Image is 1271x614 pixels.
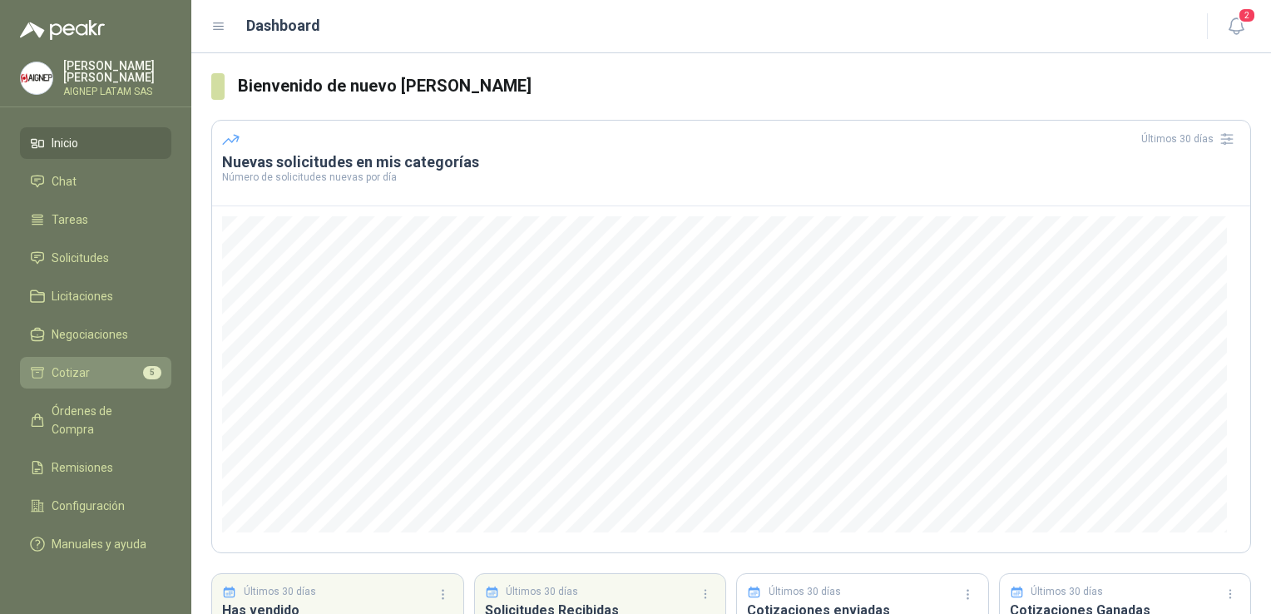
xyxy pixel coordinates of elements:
[20,395,171,445] a: Órdenes de Compra
[63,60,171,83] p: [PERSON_NAME] [PERSON_NAME]
[52,210,88,229] span: Tareas
[20,490,171,522] a: Configuración
[52,172,77,191] span: Chat
[1238,7,1256,23] span: 2
[52,458,113,477] span: Remisiones
[20,204,171,235] a: Tareas
[1031,584,1103,600] p: Últimos 30 días
[222,152,1240,172] h3: Nuevas solicitudes en mis categorías
[20,319,171,350] a: Negociaciones
[52,134,78,152] span: Inicio
[143,366,161,379] span: 5
[1141,126,1240,152] div: Últimos 30 días
[52,535,146,553] span: Manuales y ayuda
[52,325,128,344] span: Negociaciones
[63,87,171,97] p: AIGNEP LATAM SAS
[222,172,1240,182] p: Número de solicitudes nuevas por día
[20,166,171,197] a: Chat
[20,242,171,274] a: Solicitudes
[52,402,156,438] span: Órdenes de Compra
[20,357,171,389] a: Cotizar5
[246,14,320,37] h1: Dashboard
[1221,12,1251,42] button: 2
[238,73,1251,99] h3: Bienvenido de nuevo [PERSON_NAME]
[52,364,90,382] span: Cotizar
[506,584,578,600] p: Últimos 30 días
[20,20,105,40] img: Logo peakr
[52,287,113,305] span: Licitaciones
[52,249,109,267] span: Solicitudes
[20,280,171,312] a: Licitaciones
[20,528,171,560] a: Manuales y ayuda
[52,497,125,515] span: Configuración
[20,127,171,159] a: Inicio
[769,584,841,600] p: Últimos 30 días
[21,62,52,94] img: Company Logo
[20,452,171,483] a: Remisiones
[244,584,316,600] p: Últimos 30 días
